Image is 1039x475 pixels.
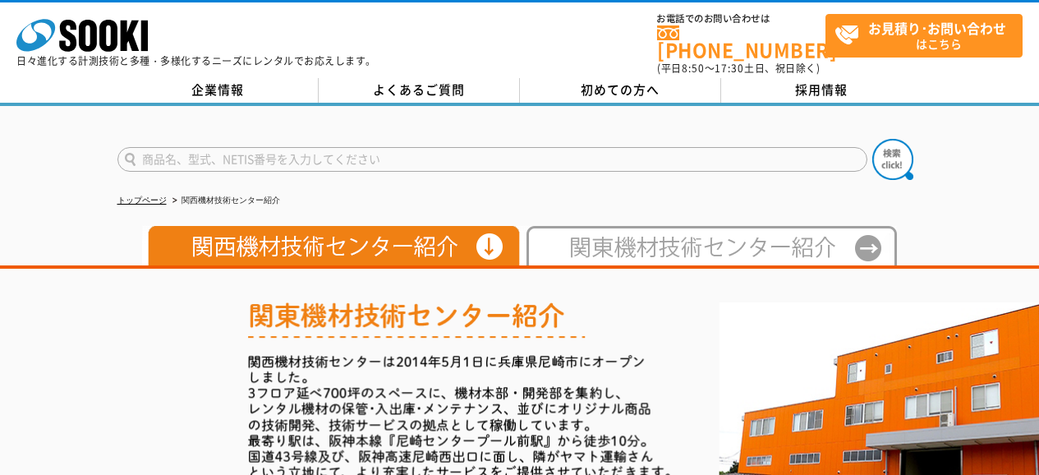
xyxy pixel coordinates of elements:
[581,81,660,99] span: 初めての方へ
[657,61,820,76] span: (平日 ～ 土日、祝日除く)
[825,14,1023,58] a: お見積り･お問い合わせはこちら
[721,78,922,103] a: 採用情報
[142,226,520,265] img: 関西機材技術センター紹介
[834,15,1022,56] span: はこちら
[657,25,825,59] a: [PHONE_NUMBER]
[117,78,319,103] a: 企業情報
[142,250,520,262] a: 関西機材技術センター紹介
[117,147,867,172] input: 商品名、型式、NETIS番号を入力してください
[682,61,705,76] span: 8:50
[319,78,520,103] a: よくあるご質問
[16,56,376,66] p: 日々進化する計測技術と多種・多様化するニーズにレンタルでお応えします。
[520,78,721,103] a: 初めての方へ
[169,192,280,210] li: 関西機材技術センター紹介
[117,196,167,205] a: トップページ
[872,139,913,180] img: btn_search.png
[657,14,825,24] span: お電話でのお問い合わせは
[520,226,897,265] img: 東日本テクニカルセンター紹介
[520,250,897,262] a: 東日本テクニカルセンター紹介
[868,18,1006,38] strong: お見積り･お問い合わせ
[715,61,744,76] span: 17:30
